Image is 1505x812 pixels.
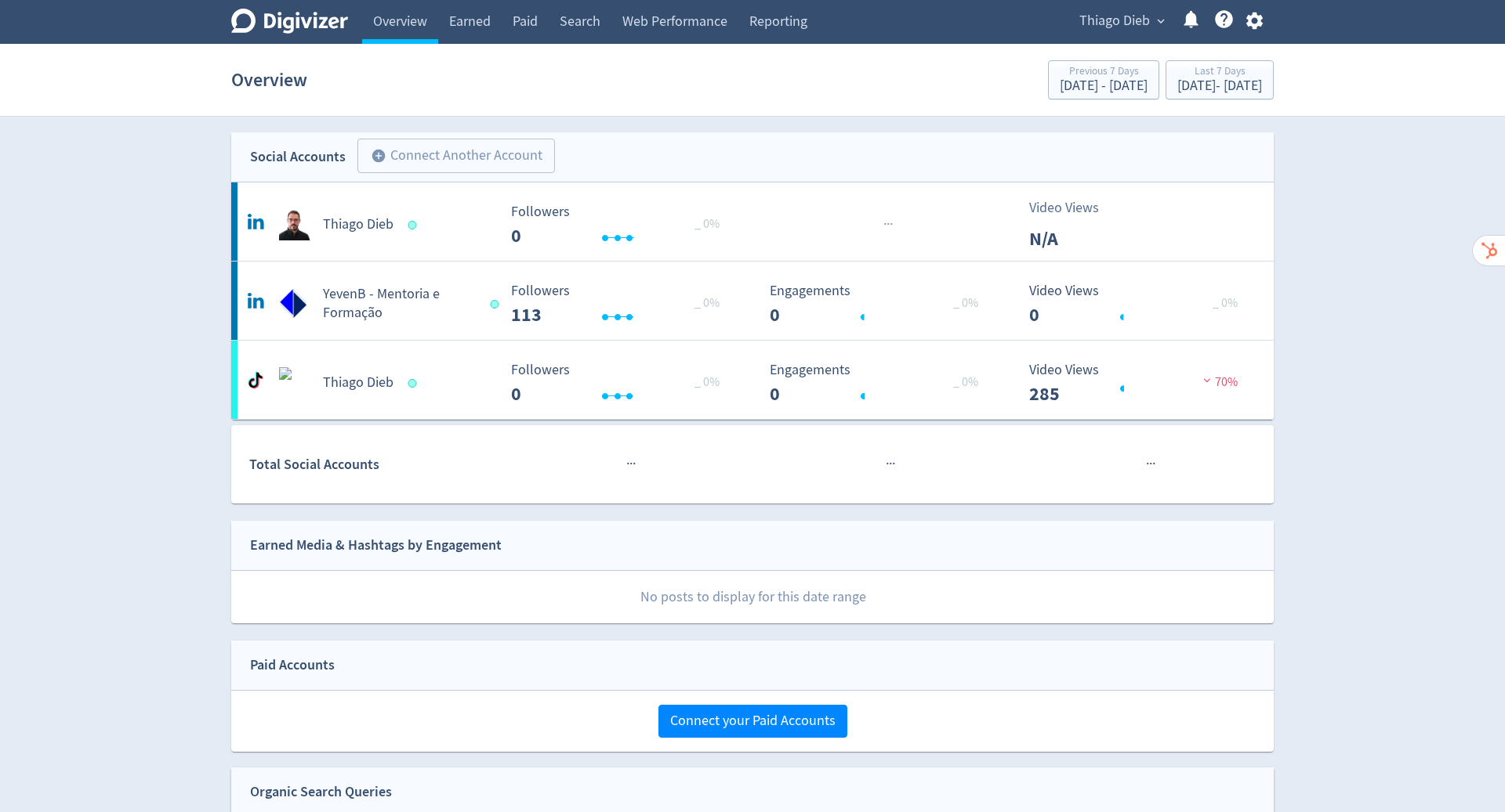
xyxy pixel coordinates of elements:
[323,285,476,323] h5: YevenB - Mentoria e Formação
[1152,454,1155,474] span: ·
[503,204,738,246] svg: Followers ---
[1154,14,1168,28] span: expand_more
[323,215,393,234] h5: Thiago Dieb
[694,374,720,390] span: _ 0%
[890,215,893,234] span: ·
[1048,60,1159,99] button: Previous 7 Days[DATE] - [DATE]
[408,379,422,388] span: Data last synced: 8 Sep 2025, 7:02pm (AEST)
[694,216,720,232] span: _ 0%
[1021,283,1257,325] svg: Video Views 0
[694,295,720,311] span: _ 0%
[1177,66,1262,79] div: Last 7 Days
[889,454,892,474] span: ·
[279,367,310,399] img: Thiago Dieb undefined
[1060,79,1148,93] div: [DATE] - [DATE]
[1149,454,1152,474] span: ·
[1029,225,1119,253] p: N/A
[1166,60,1274,99] button: Last 7 Days[DATE]- [DATE]
[1074,9,1169,34] button: Thiago Dieb
[249,453,499,476] div: Total Social Accounts
[1199,374,1238,390] span: 70%
[1199,374,1215,386] img: negative-performance.svg
[886,454,889,474] span: ·
[1177,79,1262,93] div: [DATE] - [DATE]
[371,148,386,164] span: add_circle
[1079,9,1150,34] span: Thiago Dieb
[1029,197,1119,218] p: Video Views
[670,714,836,728] span: Connect your Paid Accounts
[279,209,310,240] img: Thiago Dieb undefined
[1146,454,1149,474] span: ·
[323,374,393,392] h5: Thiago Dieb
[658,705,847,738] button: Connect your Paid Accounts
[503,283,738,325] svg: Followers ---
[626,454,629,474] span: ·
[953,374,978,390] span: _ 0%
[762,283,997,325] svg: Engagements 0
[357,139,555,173] button: Connect Another Account
[250,146,346,168] div: Social Accounts
[1021,363,1257,404] svg: Video Views 285
[762,363,997,404] svg: Engagements 0
[953,295,978,311] span: _ 0%
[231,341,1274,419] a: Thiago Dieb undefinedThiago Dieb Followers --- _ 0% Followers 0 Engagements 0 Engagements 0 _ 0% ...
[279,288,310,319] img: YevenB - Mentoria e Formação undefined
[629,454,633,474] span: ·
[232,571,1274,623] p: No posts to display for this date range
[1060,66,1148,79] div: Previous 7 Days
[633,454,636,474] span: ·
[250,654,335,677] div: Paid Accounts
[892,454,895,474] span: ·
[408,221,422,229] span: Data last synced: 8 Sep 2025, 7:02pm (AEST)
[1213,295,1238,311] span: _ 0%
[887,215,890,234] span: ·
[658,712,847,730] a: Connect your Paid Accounts
[231,182,1274,261] a: Thiago Dieb undefinedThiago Dieb Followers --- _ 0% Followers 0 ···Video ViewsN/A
[346,141,555,173] a: Connect Another Account
[231,262,1274,340] a: YevenB - Mentoria e Formação undefinedYevenB - Mentoria e Formação Followers --- _ 0% Followers 1...
[490,300,503,309] span: Data last synced: 8 Sep 2025, 7:02pm (AEST)
[883,215,887,234] span: ·
[250,534,502,557] div: Earned Media & Hashtags by Engagement
[231,55,307,105] h1: Overview
[250,781,392,803] div: Organic Search Queries
[503,363,738,404] svg: Followers ---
